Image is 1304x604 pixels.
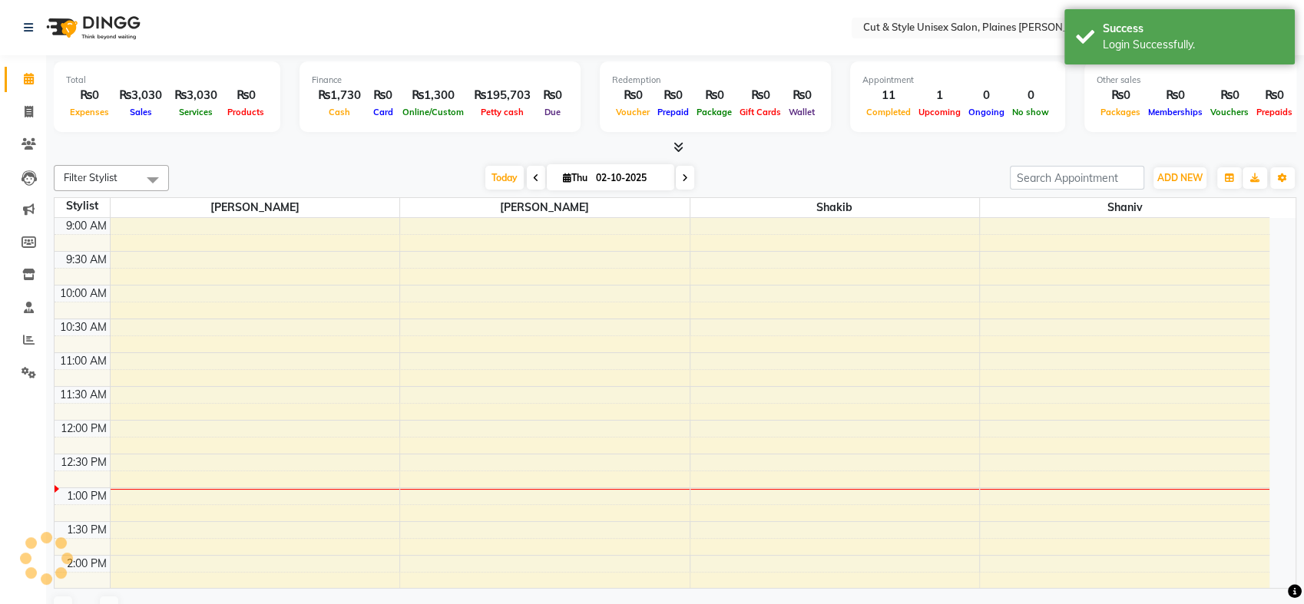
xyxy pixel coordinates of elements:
span: Prepaid [654,107,693,117]
div: ₨0 [1253,87,1296,104]
div: 12:30 PM [58,454,110,470]
div: 12:00 PM [58,421,110,437]
span: Cash [325,107,354,117]
div: 9:00 AM [63,218,110,234]
div: ₨1,730 [312,87,367,104]
span: Due [541,107,564,117]
span: Products [223,107,268,117]
div: 1:00 PM [64,488,110,504]
span: No show [1008,107,1053,117]
input: 2025-10-02 [591,167,668,190]
div: 1:30 PM [64,522,110,538]
img: logo [39,6,144,49]
span: Prepaids [1253,107,1296,117]
div: 9:30 AM [63,252,110,268]
span: Petty cash [477,107,528,117]
div: ₨0 [66,87,113,104]
span: Package [693,107,736,117]
span: Today [485,166,524,190]
div: ₨0 [1097,87,1144,104]
span: Upcoming [915,107,965,117]
span: Completed [862,107,915,117]
span: Services [175,107,217,117]
div: ₨195,703 [468,87,537,104]
span: Filter Stylist [64,171,117,183]
span: Ongoing [965,107,1008,117]
div: 11 [862,87,915,104]
span: ADD NEW [1157,172,1203,183]
div: 11:00 AM [57,353,110,369]
span: Packages [1097,107,1144,117]
span: Online/Custom [399,107,468,117]
span: Shakib [690,198,980,217]
div: ₨0 [612,87,654,104]
div: ₨1,300 [399,87,468,104]
div: Login Successfully. [1103,37,1283,53]
div: 11:30 AM [57,387,110,403]
div: 0 [1008,87,1053,104]
div: Success [1103,21,1283,37]
div: Finance [312,74,568,87]
div: 0 [965,87,1008,104]
span: [PERSON_NAME] [400,198,690,217]
div: ₨3,030 [168,87,223,104]
div: Total [66,74,268,87]
span: Sales [126,107,156,117]
span: Thu [559,172,591,183]
span: [PERSON_NAME] [111,198,400,217]
div: ₨0 [537,87,568,104]
span: Card [369,107,397,117]
div: ₨0 [736,87,785,104]
span: Voucher [612,107,654,117]
div: ₨0 [223,87,268,104]
span: Expenses [66,107,113,117]
div: Stylist [55,198,110,214]
button: ADD NEW [1153,167,1206,189]
span: Vouchers [1206,107,1253,117]
div: ₨0 [367,87,399,104]
div: 1 [915,87,965,104]
div: ₨0 [1144,87,1206,104]
span: Gift Cards [736,107,785,117]
div: 10:30 AM [57,319,110,335]
div: ₨0 [1206,87,1253,104]
div: ₨0 [654,87,693,104]
div: ₨3,030 [113,87,168,104]
input: Search Appointment [1010,166,1144,190]
span: Shaniv [980,198,1269,217]
div: 2:00 PM [64,556,110,572]
div: 10:00 AM [57,285,110,302]
div: Appointment [862,74,1053,87]
div: ₨0 [693,87,736,104]
span: Memberships [1144,107,1206,117]
div: Redemption [612,74,819,87]
span: Wallet [785,107,819,117]
div: ₨0 [785,87,819,104]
